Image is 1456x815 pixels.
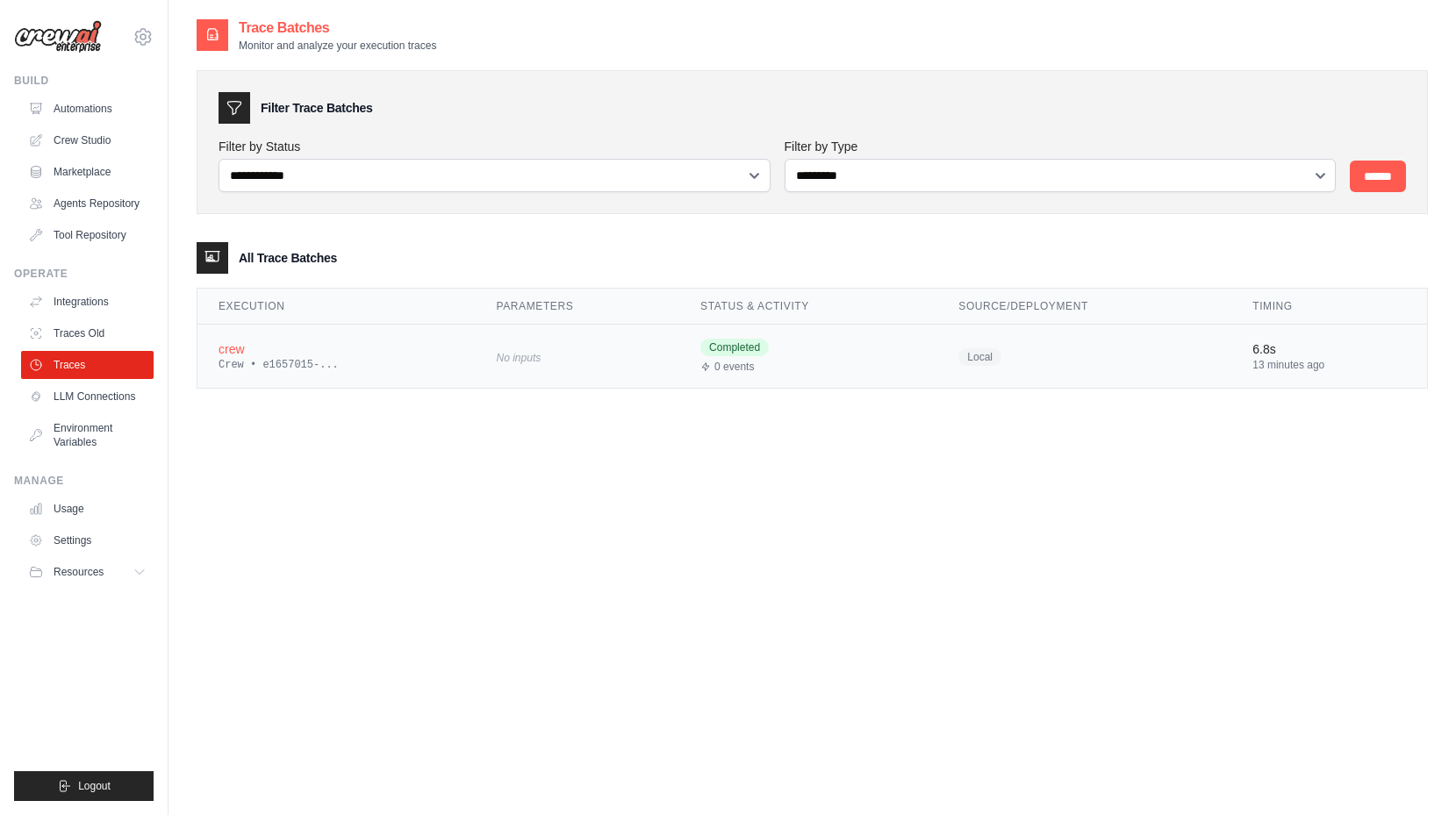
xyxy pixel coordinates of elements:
div: Manage [14,474,154,488]
div: Operate [14,267,154,281]
a: LLM Connections [21,382,154,411]
h3: All Trace Batches [239,249,337,267]
span: 0 events [714,360,754,374]
th: Timing [1231,289,1427,325]
tr: View details for crew execution [197,325,1427,389]
div: 6.8s [1252,340,1406,358]
div: Build [14,74,154,88]
button: Logout [14,771,154,801]
div: crew [219,340,455,358]
a: Traces Old [21,319,154,347]
a: Usage [21,495,154,523]
label: Filter by Status [219,138,771,155]
a: Integrations [21,288,154,316]
th: Parameters [476,289,680,325]
a: Settings [21,526,154,554]
div: No inputs [497,345,659,368]
img: Logo [14,20,102,54]
a: Traces [21,351,154,379]
label: Filter by Type [785,138,1337,155]
span: Resources [54,565,104,579]
h3: Filter Trace Batches [261,99,372,117]
span: Logout [78,779,111,793]
th: Status & Activity [679,289,937,325]
span: Local [958,348,1001,366]
a: Agents Repository [21,189,154,218]
a: Crew Studio [21,126,154,154]
a: Environment Variables [21,414,154,456]
button: Resources [21,558,154,586]
p: Monitor and analyze your execution traces [239,39,436,53]
a: Automations [21,95,154,123]
div: 13 minutes ago [1252,358,1406,372]
span: No inputs [497,352,542,364]
th: Execution [197,289,476,325]
th: Source/Deployment [937,289,1231,325]
a: Marketplace [21,158,154,186]
a: Tool Repository [21,221,154,249]
span: Completed [700,339,769,356]
h2: Trace Batches [239,18,436,39]
div: Crew • e1657015-... [219,358,455,372]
